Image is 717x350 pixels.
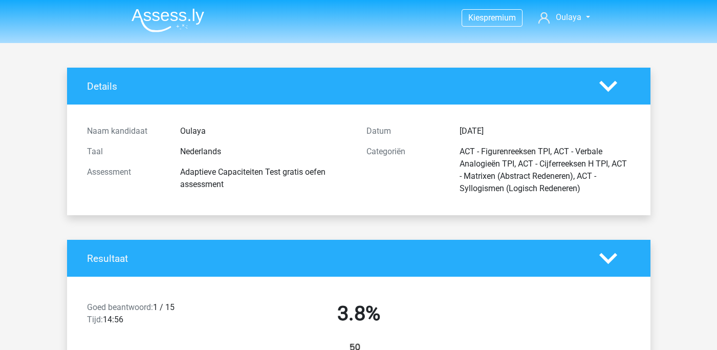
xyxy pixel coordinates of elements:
[132,8,204,32] img: Assessly
[79,166,172,191] div: Assessment
[452,125,638,137] div: [DATE]
[172,146,359,158] div: Nederlands
[359,125,452,137] div: Datum
[359,146,452,195] div: Categoriën
[484,13,516,23] span: premium
[452,146,638,195] div: ACT - Figurenreeksen TPI, ACT - Verbale Analogieën TPI, ACT - Cijferreeksen H TPI, ACT - Matrixen...
[79,301,219,330] div: 1 / 15 14:56
[87,302,153,312] span: Goed beantwoord:
[172,166,359,191] div: Adaptieve Capaciteiten Test gratis oefen assessment
[556,12,581,22] span: Oulaya
[468,13,484,23] span: Kies
[462,11,522,25] a: Kiespremium
[79,146,172,158] div: Taal
[172,125,359,137] div: Oulaya
[534,11,594,24] a: Oulaya
[79,125,172,137] div: Naam kandidaat
[227,301,491,326] h2: 3.8%
[87,315,103,324] span: Tijd:
[87,253,584,264] h4: Resultaat
[87,80,584,92] h4: Details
